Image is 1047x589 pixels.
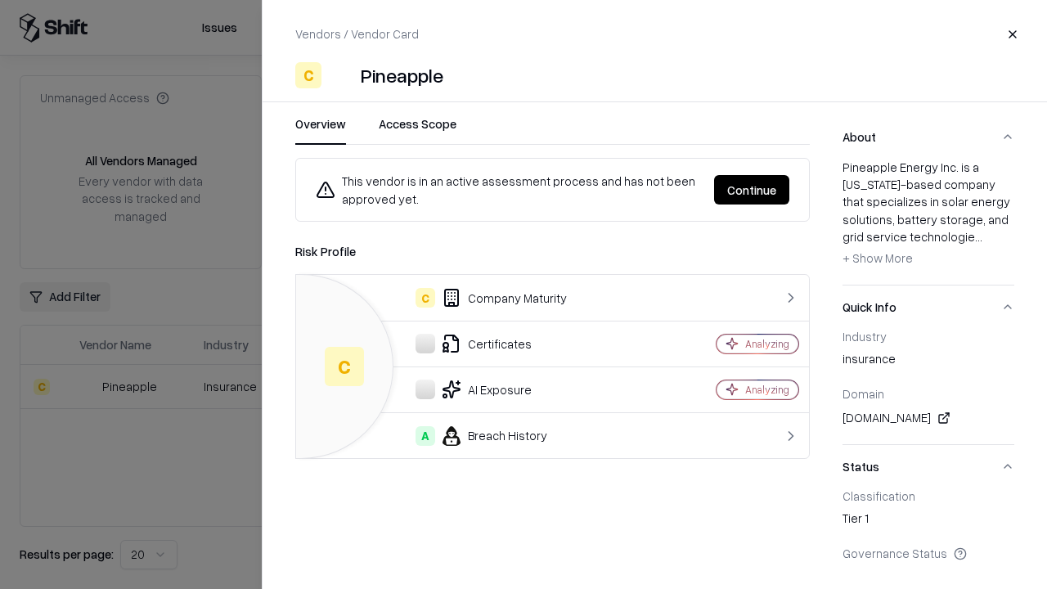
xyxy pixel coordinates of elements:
button: Overview [295,115,346,145]
div: Analyzing [745,337,789,351]
div: Pineapple Energy Inc. is a [US_STATE]-based company that specializes in solar energy solutions, b... [843,159,1014,272]
div: C [416,288,435,308]
div: Analyzing [745,383,789,397]
div: [DOMAIN_NAME] [843,408,1014,428]
button: Status [843,445,1014,488]
button: Access Scope [379,115,456,145]
div: Domain [843,386,1014,401]
span: ... [975,229,982,244]
div: C [325,347,364,386]
div: insurance [843,350,1014,373]
div: Classification [843,488,1014,503]
button: + Show More [843,245,913,272]
p: Vendors / Vendor Card [295,25,419,43]
img: Pineapple [328,62,354,88]
div: Tier 1 [843,510,1014,533]
div: C [295,62,321,88]
span: + Show More [843,250,913,265]
div: Quick Info [843,329,1014,444]
div: Industry [843,329,1014,344]
div: Governance Status [843,546,1014,560]
div: Breach History [309,426,659,446]
div: Pineapple [361,62,443,88]
button: Continue [714,175,789,205]
div: AI Exposure [309,380,659,399]
div: Company Maturity [309,288,659,308]
div: About [843,159,1014,285]
div: Risk Profile [295,241,810,261]
button: About [843,115,1014,159]
div: A [416,426,435,446]
div: Certificates [309,334,659,353]
button: Quick Info [843,286,1014,329]
div: This vendor is in an active assessment process and has not been approved yet. [316,172,701,208]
